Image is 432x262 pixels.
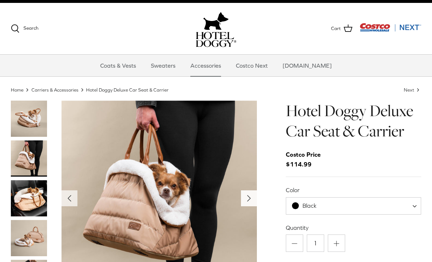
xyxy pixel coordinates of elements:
a: Sweaters [144,55,182,76]
nav: Breadcrumbs [11,86,421,93]
button: Previous [62,190,77,206]
a: Coats & Vests [94,55,143,76]
span: Next [404,87,414,92]
img: hoteldoggy.com [203,10,229,32]
a: Home [11,87,24,92]
span: Black [286,197,421,215]
a: hoteldoggy.com hoteldoggycom [196,10,236,47]
a: Costco Next [229,55,274,76]
a: Cart [331,24,352,33]
button: Next [241,190,257,206]
a: [DOMAIN_NAME] [276,55,338,76]
a: Accessories [184,55,228,76]
h1: Hotel Doggy Deluxe Car Seat & Carrier [286,101,421,141]
img: small dog in a tan dog carrier on a black seat in the car [11,180,47,216]
span: Black [302,202,317,209]
a: Thumbnail Link [11,140,47,177]
span: $114.99 [286,150,328,169]
a: Hotel Doggy Deluxe Car Seat & Carrier [86,87,169,92]
img: hoteldoggycom [196,32,236,47]
a: Thumbnail Link [11,180,47,216]
label: Quantity [286,224,421,232]
a: Thumbnail Link [11,101,47,137]
span: Search [24,25,38,31]
a: Carriers & Accessories [31,87,79,92]
a: Next [404,87,421,92]
span: Cart [331,25,341,33]
input: Quantity [307,234,324,252]
div: Costco Price [286,150,321,160]
label: Color [286,186,421,194]
a: Thumbnail Link [11,220,47,256]
img: Costco Next [360,23,421,32]
a: Visit Costco Next [360,28,421,33]
a: Search [11,24,38,33]
span: Black [286,202,331,210]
